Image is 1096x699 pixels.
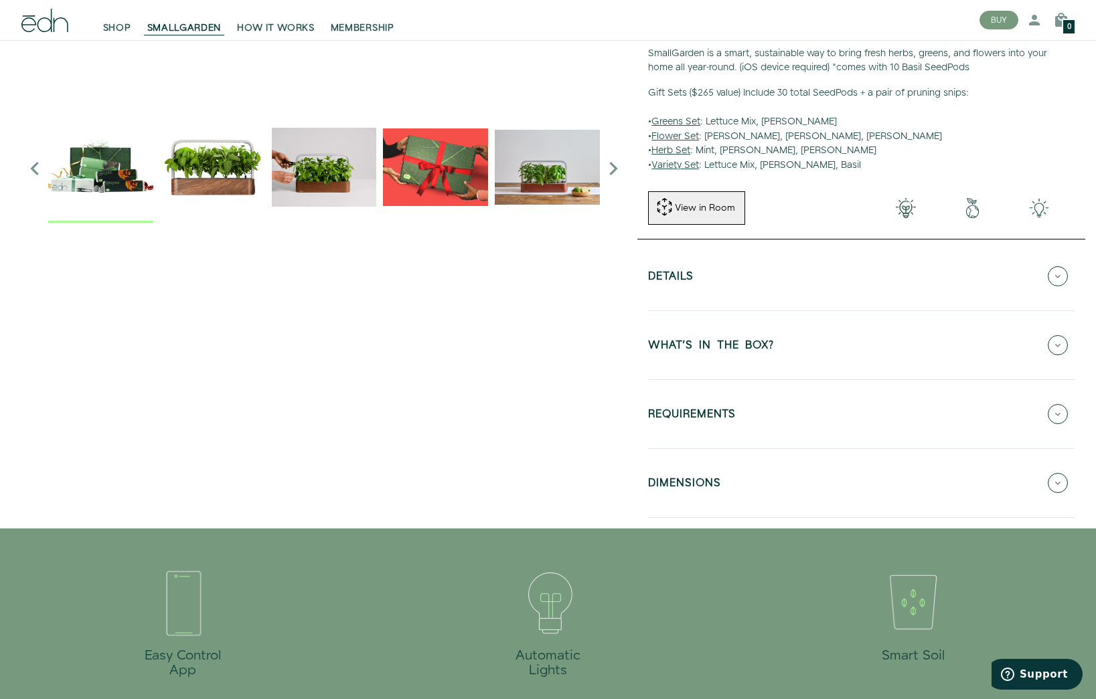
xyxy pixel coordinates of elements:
[331,21,394,35] span: MEMBERSHIP
[730,555,1096,674] div: 3 / 4
[495,114,600,219] img: edn-smallgarden-mixed-herbs-table-product-2000px_1024x.jpg
[136,555,230,649] img: website-icons-05_960x.png
[103,21,131,35] span: SHOP
[1067,23,1071,31] span: 0
[648,340,774,355] h5: WHAT'S IN THE BOX?
[501,649,595,678] h3: Automatic Lights
[136,649,230,678] h3: Easy Control App
[939,198,1006,218] img: green-earth.png
[229,5,322,35] a: HOW IT WORKS
[648,391,1075,437] button: REQUIREMENTS
[648,271,694,286] h5: Details
[139,5,230,35] a: SMALLGARDEN
[992,659,1083,692] iframe: Opens a widget where you can find more information
[501,555,595,649] img: website-icons-04_ebb2a09f-fb29-45bc-ba4d-66be10a1b697_256x256_crop_center.png
[648,322,1075,369] button: WHAT'S IN THE BOX?
[651,144,690,157] u: Herb Set
[160,114,265,219] img: Official-EDN-SMALLGARDEN-HERB-HERO-SLV-2000px_1024x.png
[674,201,736,215] div: View in Room
[366,555,731,689] div: 2 / 4
[648,253,1075,300] button: Details
[648,86,1075,173] p: • : Lettuce Mix, [PERSON_NAME] • : [PERSON_NAME], [PERSON_NAME], [PERSON_NAME] • : Mint, [PERSON_...
[651,130,699,143] u: Flower Set
[866,649,960,664] h3: Smart Soil
[651,115,700,128] u: Greens Set
[95,5,139,35] a: SHOP
[21,155,48,182] i: Previous slide
[48,114,153,219] img: edn-holiday-value-variety-2-square_1000x.png
[383,114,488,219] img: EMAILS_-_Holiday_21_PT1_28_9986b34a-7908-4121-b1c1-9595d1e43abe_1024x.png
[160,114,265,223] div: 1 / 6
[495,114,600,223] div: 4 / 6
[651,159,699,172] u: Variety Set
[648,47,1075,76] p: SmallGarden is a smart, sustainable way to bring fresh herbs, greens, and flowers into your home ...
[872,198,939,218] img: 001-light-bulb.png
[648,409,736,424] h5: REQUIREMENTS
[600,155,627,182] i: Next slide
[866,555,960,649] img: website-icons-01_bffe4e8e-e6ad-4baf-b3bb-415061d1c4fc_960x.png
[1006,198,1073,218] img: edn-smallgarden-tech.png
[323,5,402,35] a: MEMBERSHIP
[272,114,377,219] img: edn-trim-basil.2021-09-07_14_55_24_1024x.gif
[147,21,222,35] span: SMALLGARDEN
[648,478,721,493] h5: DIMENSIONS
[648,460,1075,506] button: DIMENSIONS
[980,11,1018,29] button: BUY
[272,114,377,223] div: 2 / 6
[237,21,314,35] span: HOW IT WORKS
[648,86,969,100] b: Gift Sets ($265 value) Include 30 total SeedPods + a pair of pruning snips:
[648,191,745,225] button: View in Room
[383,114,488,223] div: 3 / 6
